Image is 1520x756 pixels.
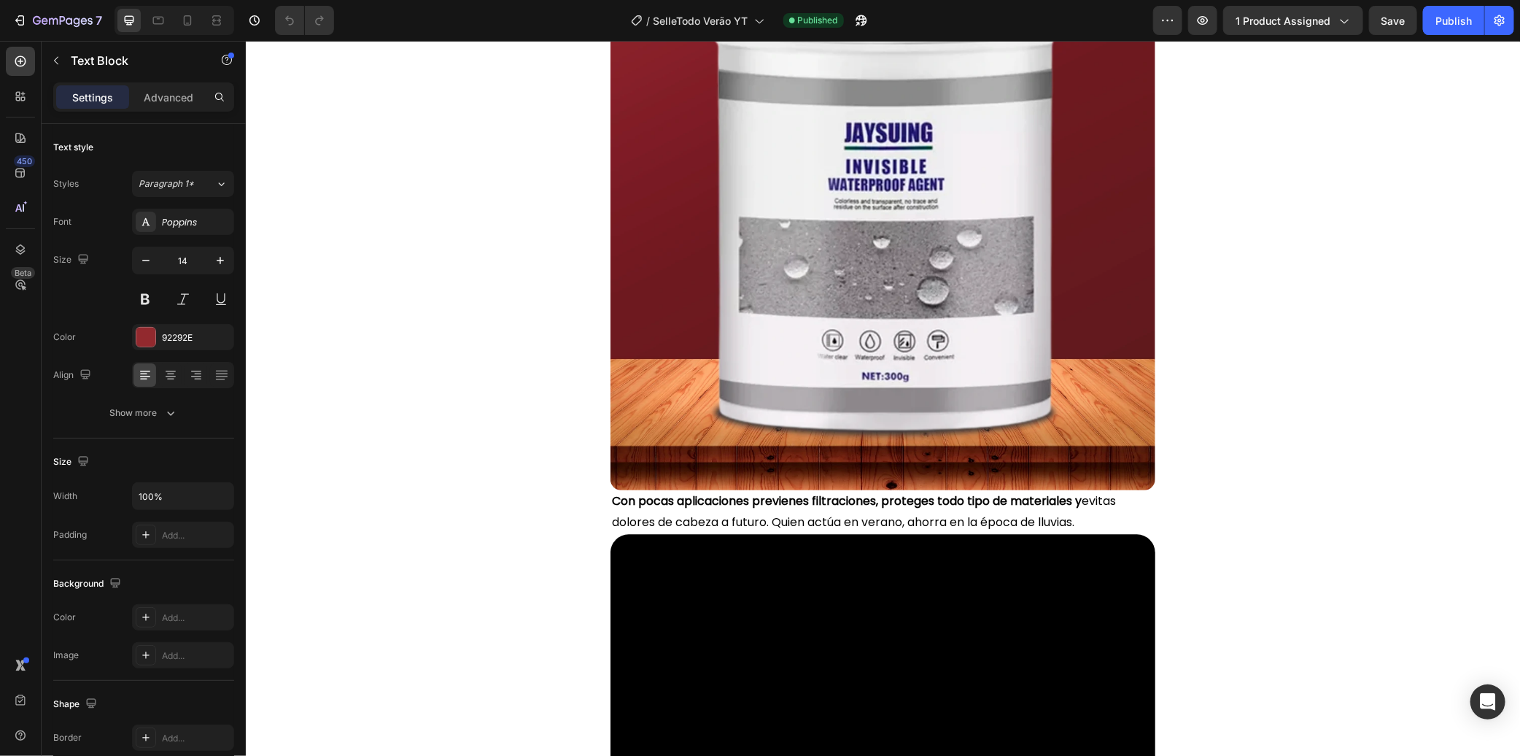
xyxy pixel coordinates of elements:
[798,14,838,27] span: Published
[1435,13,1472,28] div: Publish
[132,171,234,197] button: Paragraph 1*
[139,177,194,190] span: Paragraph 1*
[72,90,113,105] p: Settings
[1369,6,1417,35] button: Save
[1381,15,1405,27] span: Save
[53,611,76,624] div: Color
[53,731,82,744] div: Border
[53,490,77,503] div: Width
[275,6,334,35] div: Undo/Redo
[162,216,230,229] div: Poppins
[162,612,230,625] div: Add...
[53,366,94,385] div: Align
[246,41,1520,756] iframe: Design area
[53,649,79,662] div: Image
[1223,6,1363,35] button: 1 product assigned
[110,406,178,420] div: Show more
[96,12,102,29] p: 7
[53,141,93,154] div: Text style
[366,452,836,469] strong: Con pocas aplicaciones previenes filtraciones, proteges todo tipo de materiales y
[11,267,35,279] div: Beta
[1470,684,1505,720] div: Open Intercom Messenger
[366,452,870,490] span: evitas dolores de cabeza a futuro. Quien actúa en verano, ahorra en la época de lluvias.
[53,452,92,472] div: Size
[53,250,92,270] div: Size
[1236,13,1330,28] span: 1 product assigned
[654,13,748,28] span: SelleTodo Verão YT
[1423,6,1484,35] button: Publish
[53,331,76,344] div: Color
[71,52,195,69] p: Text Block
[647,13,651,28] span: /
[144,90,193,105] p: Advanced
[162,529,230,542] div: Add...
[53,215,71,228] div: Font
[6,6,109,35] button: 7
[162,649,230,663] div: Add...
[53,528,87,541] div: Padding
[53,574,124,594] div: Background
[53,400,234,426] button: Show more
[133,483,233,509] input: Auto
[162,732,230,745] div: Add...
[14,155,35,167] div: 450
[53,695,100,714] div: Shape
[53,177,79,190] div: Styles
[162,331,230,344] div: 92292E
